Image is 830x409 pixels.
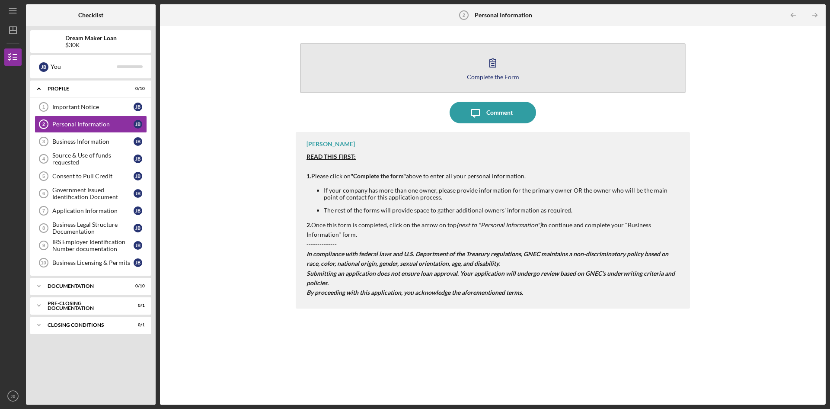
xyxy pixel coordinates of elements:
tspan: 3 [42,139,45,144]
div: Important Notice [52,103,134,110]
a: 9IRS Employer Identification Number documentationJB [35,237,147,254]
div: Closing Conditions [48,322,123,328]
button: Comment [450,102,536,123]
tspan: 7 [42,208,45,213]
div: Source & Use of funds requested [52,152,134,166]
div: J B [39,62,48,72]
tspan: 6 [42,191,45,196]
a: 5Consent to Pull CreditJB [35,167,147,185]
p: Please click on above to enter all your personal information. [306,152,681,181]
em: (next to "Personal Information") [456,221,542,229]
tspan: 1 [42,104,45,109]
div: J B [134,206,142,215]
li: The rest of the forms will provide space to gather additional owners' information as required. [324,207,681,214]
a: 4Source & Use of funds requestedJB [35,150,147,167]
b: Personal Information [475,12,532,19]
div: 0 / 10 [129,86,145,91]
div: J B [134,155,142,163]
div: You [51,59,117,74]
a: 3Business InformationJB [35,133,147,150]
div: Documentation [48,283,123,289]
div: Application Information [52,207,134,214]
tspan: 9 [42,243,45,248]
div: J B [134,189,142,198]
text: JB [10,394,15,399]
em: By proceeding with this application, you acknowledge the aforementioned terms. [306,289,523,296]
div: J B [134,103,142,111]
em: In compliance with federal laws and U.S. Department of the Treasury regulations, GNEC maintains a... [306,250,668,267]
strong: 2. [306,221,311,229]
tspan: 2 [463,13,465,18]
p: -------------- [306,239,681,249]
div: J B [134,172,142,180]
div: Business Information [52,138,134,145]
div: 0 / 10 [129,283,145,289]
p: Once this form is completed, click on the arrow on top to continue and complete your "Business In... [306,220,681,240]
div: Consent to Pull Credit [52,173,134,180]
div: J B [134,137,142,146]
em: Submitting an application does not ensure loan approval. Your application will undergo review bas... [306,270,675,287]
div: IRS Employer Identification Number documentation [52,238,134,252]
div: J B [134,258,142,267]
tspan: 10 [41,260,46,265]
div: Comment [486,102,513,123]
a: 10Business Licensing & PermitsJB [35,254,147,271]
a: 6Government Issued Identification DocumentJB [35,185,147,202]
div: 0 / 1 [129,303,145,308]
div: Business Licensing & Permits [52,259,134,266]
div: Personal Information [52,121,134,128]
div: J B [134,120,142,129]
a: 2Personal InformationJB [35,116,147,133]
tspan: 5 [42,174,45,179]
tspan: 8 [42,225,45,231]
strong: 1. [306,172,311,180]
tspan: 2 [42,122,45,127]
strong: READ THIS FIRST: [306,153,356,160]
div: Pre-Closing Documentation [48,301,123,311]
a: 1Important NoticeJB [35,98,147,116]
div: J B [134,224,142,232]
div: $30K [65,42,117,48]
strong: "Complete the form" [351,172,406,180]
div: Profile [48,86,123,91]
button: Complete the Form [300,43,686,93]
div: Business Legal Structure Documentation [52,221,134,235]
a: 7Application InformationJB [35,202,147,219]
div: Government Issued Identification Document [52,187,134,200]
div: J B [134,241,142,250]
button: JB [4,387,22,405]
b: Checklist [78,12,103,19]
li: If your company has more than one owner, please provide information for the primary owner OR the ... [324,187,681,201]
div: 0 / 1 [129,322,145,328]
div: [PERSON_NAME] [306,141,355,148]
tspan: 4 [42,156,45,161]
b: Dream Maker Loan [65,35,117,42]
a: 8Business Legal Structure DocumentationJB [35,219,147,237]
div: Complete the Form [467,74,519,80]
